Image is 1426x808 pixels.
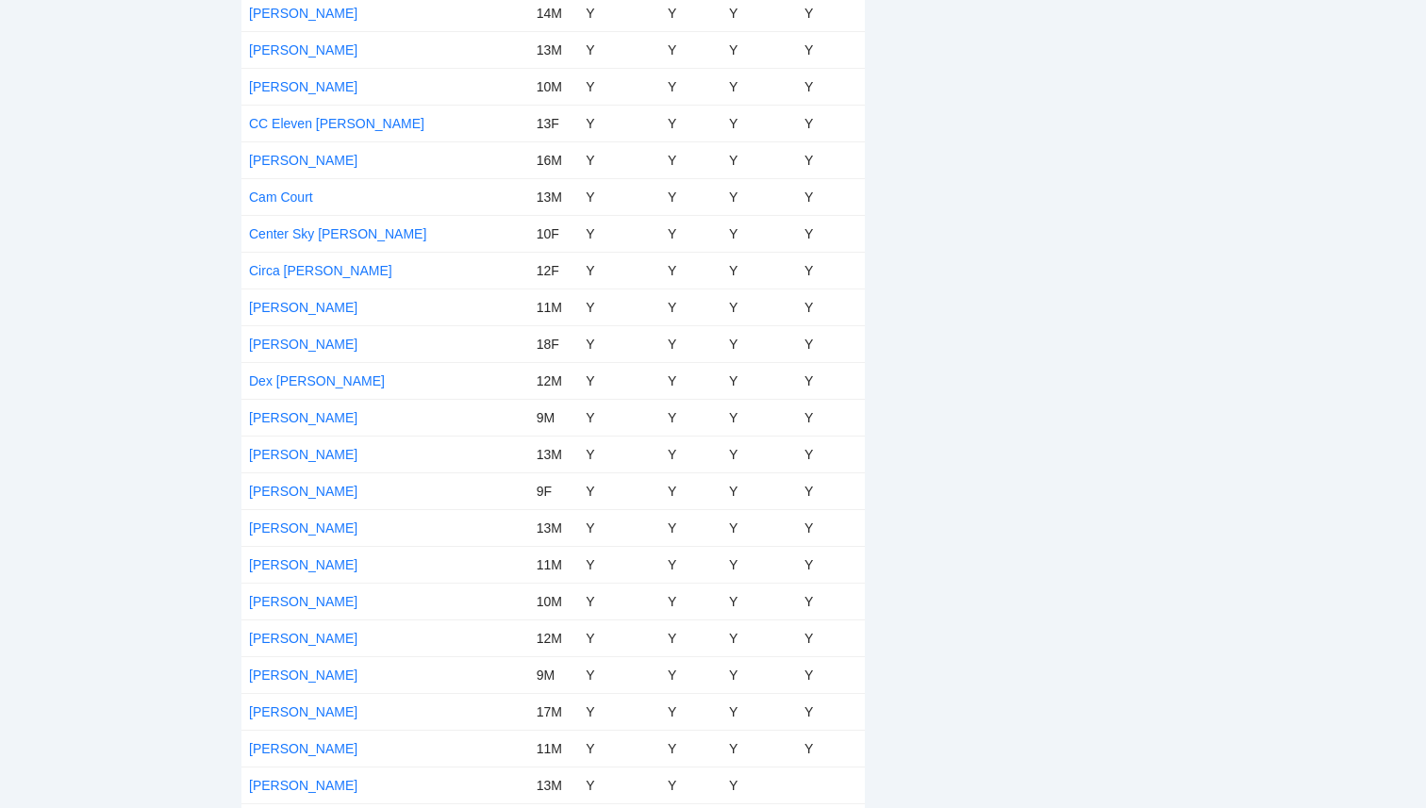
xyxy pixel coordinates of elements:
a: [PERSON_NAME] [249,631,357,646]
td: Y [578,252,660,289]
a: [PERSON_NAME] [249,6,357,21]
td: 10M [529,583,579,619]
td: 13M [529,767,579,803]
td: 9F [529,472,579,509]
td: Y [721,693,797,730]
td: 9M [529,399,579,436]
td: Y [797,68,865,105]
a: [PERSON_NAME] [249,741,357,756]
td: Y [578,693,660,730]
td: 13M [529,31,579,68]
a: [PERSON_NAME] [249,153,357,168]
td: 12M [529,362,579,399]
td: 13M [529,178,579,215]
td: Y [721,215,797,252]
td: Y [721,730,797,767]
td: Y [578,399,660,436]
a: [PERSON_NAME] [249,447,357,462]
td: Y [578,767,660,803]
td: Y [660,68,721,105]
td: Y [660,693,721,730]
a: [PERSON_NAME] [249,410,357,425]
a: [PERSON_NAME] [249,704,357,719]
td: Y [578,472,660,509]
td: Y [721,472,797,509]
td: Y [797,215,865,252]
td: Y [797,509,865,546]
td: Y [660,325,721,362]
td: Y [721,399,797,436]
td: Y [721,178,797,215]
td: 13M [529,509,579,546]
td: Y [578,619,660,656]
td: Y [578,31,660,68]
td: Y [660,767,721,803]
td: Y [797,619,865,656]
td: Y [660,289,721,325]
td: Y [797,141,865,178]
td: Y [660,583,721,619]
td: Y [797,252,865,289]
td: Y [660,436,721,472]
td: 11M [529,730,579,767]
td: Y [578,656,660,693]
td: Y [660,215,721,252]
td: Y [797,362,865,399]
td: Y [660,252,721,289]
td: Y [578,215,660,252]
a: [PERSON_NAME] [249,300,357,315]
a: CC Eleven [PERSON_NAME] [249,116,424,131]
td: Y [660,31,721,68]
td: Y [797,693,865,730]
td: Y [721,252,797,289]
td: Y [660,362,721,399]
td: Y [660,472,721,509]
a: Dex [PERSON_NAME] [249,373,385,388]
td: 9M [529,656,579,693]
td: Y [578,583,660,619]
td: Y [797,436,865,472]
td: Y [721,362,797,399]
a: Cam Court [249,190,313,205]
td: Y [721,509,797,546]
a: [PERSON_NAME] [249,557,357,572]
td: Y [578,141,660,178]
td: Y [721,31,797,68]
td: 10M [529,68,579,105]
td: 18F [529,325,579,362]
td: Y [721,583,797,619]
a: Circa [PERSON_NAME] [249,263,392,278]
td: 12F [529,252,579,289]
td: Y [660,105,721,141]
a: [PERSON_NAME] [249,520,357,536]
td: Y [578,105,660,141]
td: Y [660,730,721,767]
td: Y [797,399,865,436]
td: 12M [529,619,579,656]
td: Y [721,289,797,325]
td: Y [660,141,721,178]
td: Y [797,31,865,68]
a: [PERSON_NAME] [249,337,357,352]
a: [PERSON_NAME] [249,484,357,499]
td: Y [578,68,660,105]
td: Y [797,656,865,693]
td: 17M [529,693,579,730]
td: 11M [529,546,579,583]
td: 10F [529,215,579,252]
td: Y [797,178,865,215]
td: Y [721,105,797,141]
a: Center Sky [PERSON_NAME] [249,226,426,241]
td: Y [660,509,721,546]
td: Y [721,619,797,656]
td: Y [578,289,660,325]
a: [PERSON_NAME] [249,42,357,58]
td: Y [660,178,721,215]
td: Y [721,141,797,178]
td: 16M [529,141,579,178]
td: Y [578,546,660,583]
td: Y [660,399,721,436]
td: Y [721,436,797,472]
td: Y [721,325,797,362]
td: Y [660,546,721,583]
